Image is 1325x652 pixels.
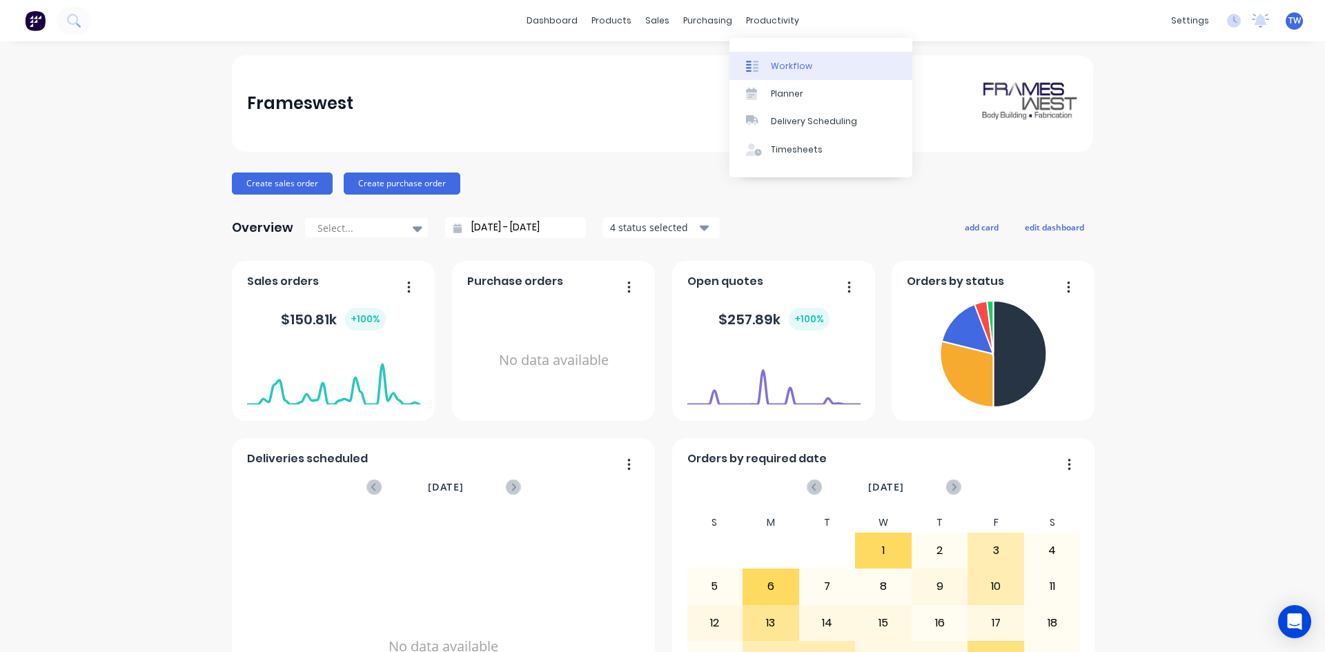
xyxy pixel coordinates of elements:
[912,533,968,568] div: 2
[232,214,293,241] div: Overview
[968,606,1023,640] div: 17
[968,569,1023,604] div: 10
[729,108,912,135] a: Delivery Scheduling
[799,513,856,533] div: T
[729,52,912,79] a: Workflow
[1025,569,1080,604] div: 11
[1016,218,1093,236] button: edit dashboard
[687,513,743,533] div: S
[687,606,743,640] div: 12
[907,273,1004,290] span: Orders by status
[912,569,968,604] div: 9
[800,569,855,604] div: 7
[912,513,968,533] div: T
[687,569,743,604] div: 5
[856,569,911,604] div: 8
[585,10,638,31] div: products
[868,480,904,495] span: [DATE]
[856,533,911,568] div: 1
[676,10,739,31] div: purchasing
[771,115,857,128] div: Delivery Scheduling
[981,79,1078,128] img: Frameswest
[771,88,803,100] div: Planner
[1278,605,1311,638] div: Open Intercom Messenger
[520,10,585,31] a: dashboard
[1288,14,1301,27] span: TW
[789,308,830,330] div: + 100 %
[610,220,697,235] div: 4 status selected
[428,480,464,495] span: [DATE]
[687,451,827,467] span: Orders by required date
[968,513,1024,533] div: F
[855,513,912,533] div: W
[602,217,720,238] button: 4 status selected
[771,60,812,72] div: Workflow
[1024,513,1081,533] div: S
[687,273,763,290] span: Open quotes
[1164,10,1216,31] div: settings
[25,10,46,31] img: Factory
[247,273,319,290] span: Sales orders
[345,308,386,330] div: + 100 %
[771,144,823,156] div: Timesheets
[912,606,968,640] div: 16
[800,606,855,640] div: 14
[638,10,676,31] div: sales
[1025,606,1080,640] div: 18
[729,136,912,164] a: Timesheets
[718,308,830,330] div: $ 257.89k
[739,10,806,31] div: productivity
[729,80,912,108] a: Planner
[743,513,799,533] div: M
[344,172,460,195] button: Create purchase order
[968,533,1023,568] div: 3
[743,606,798,640] div: 13
[743,569,798,604] div: 6
[467,295,640,426] div: No data available
[232,172,333,195] button: Create sales order
[247,90,353,117] div: Frameswest
[467,273,563,290] span: Purchase orders
[281,308,386,330] div: $ 150.81k
[1025,533,1080,568] div: 4
[956,218,1008,236] button: add card
[856,606,911,640] div: 15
